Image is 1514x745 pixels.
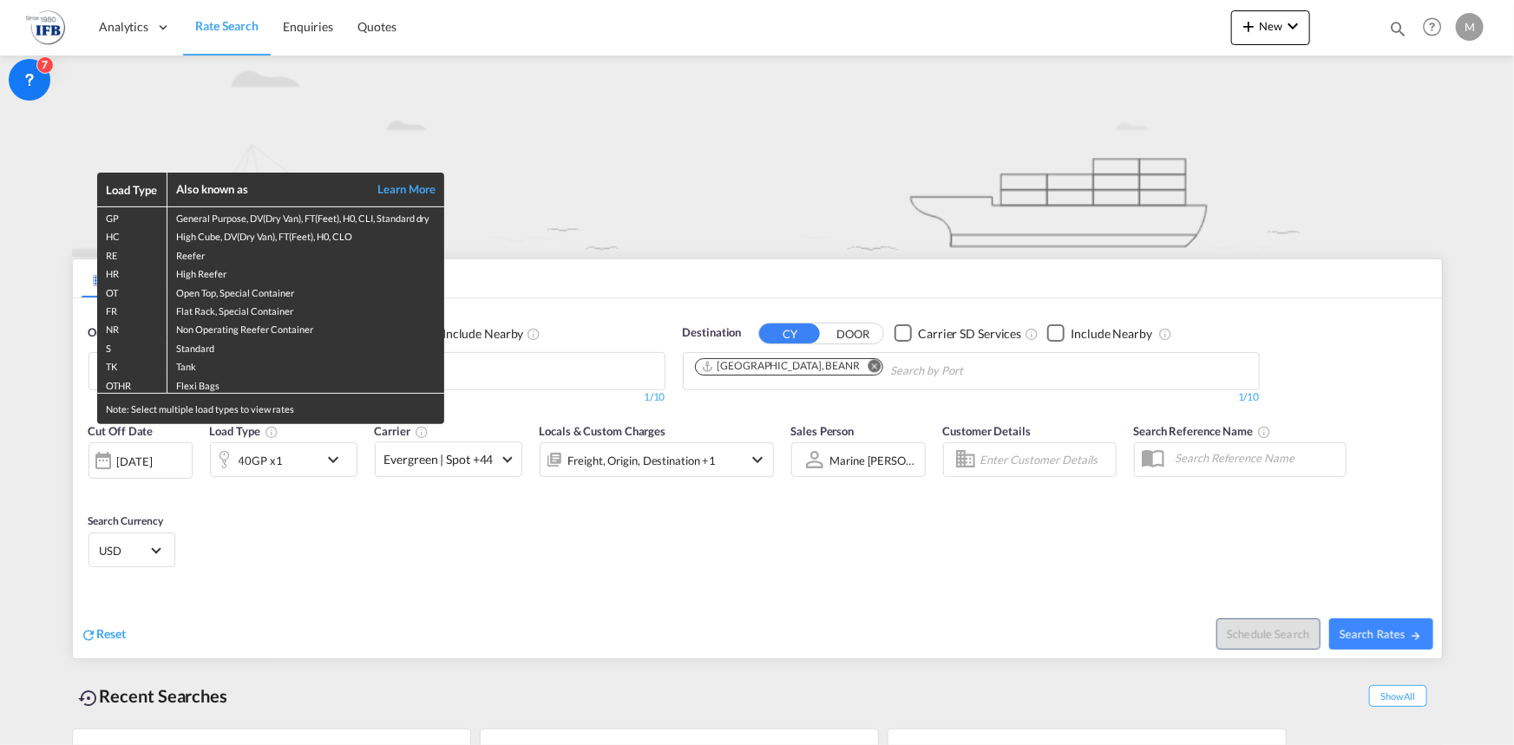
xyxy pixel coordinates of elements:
td: RE [97,245,167,263]
td: FR [97,300,167,318]
td: OTHR [97,375,167,394]
div: Also known as [176,181,358,197]
td: GP [97,207,167,226]
td: Standard [167,337,444,356]
td: NR [97,318,167,337]
td: HR [97,263,167,281]
th: Load Type [97,173,167,206]
a: Learn More [357,181,436,197]
td: Non Operating Reefer Container [167,318,444,337]
td: Open Top, Special Container [167,282,444,300]
td: Flat Rack, Special Container [167,300,444,318]
td: S [97,337,167,356]
td: OT [97,282,167,300]
td: TK [97,356,167,374]
td: High Cube, DV(Dry Van), FT(Feet), H0, CLO [167,225,444,244]
td: Flexi Bags [167,375,444,394]
div: Note: Select multiple load types to view rates [97,394,444,424]
td: Reefer [167,245,444,263]
td: General Purpose, DV(Dry Van), FT(Feet), H0, CLI, Standard dry [167,207,444,226]
td: HC [97,225,167,244]
td: High Reefer [167,263,444,281]
td: Tank [167,356,444,374]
